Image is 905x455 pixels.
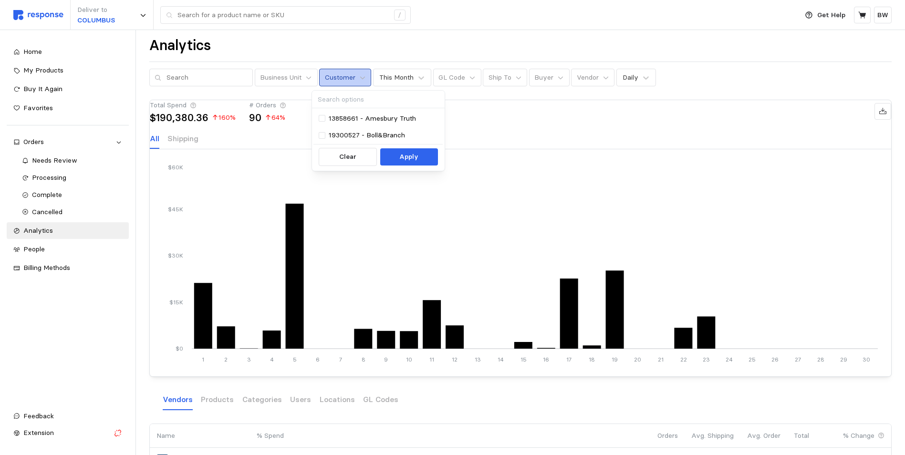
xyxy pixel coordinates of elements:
tspan: 30 [863,356,870,363]
tspan: 4 [270,356,273,363]
p: Buyer [534,72,553,83]
span: Complete [32,190,62,199]
span: Favorites [23,103,53,112]
p: Users [290,393,311,405]
tspan: 12 [452,356,458,363]
p: Vendors [163,393,193,405]
input: Search for a product name or SKU [177,7,389,24]
p: Locations [320,393,355,405]
button: Get Help [800,6,851,24]
tspan: 22 [680,356,687,363]
p: Total [794,431,830,441]
p: Products [201,393,234,405]
p: $190,380.36 [150,113,208,123]
button: Ship To [483,69,527,87]
span: Buy It Again [23,84,62,93]
tspan: 11 [429,356,434,363]
div: Orders [23,137,112,147]
tspan: 19 [612,356,618,363]
a: Needs Review [15,152,129,169]
p: Categories [242,393,282,405]
div: Daily [623,72,638,83]
p: Vendor [577,72,599,83]
button: Customer [319,69,371,87]
button: Clear [319,148,377,166]
tspan: $0 [176,345,183,352]
p: Customer [325,72,355,83]
p: 19300527 - Boll&Branch [329,130,405,141]
p: % Change [843,431,874,441]
button: GL Code [433,69,481,87]
tspan: 18 [589,356,595,363]
a: My Products [7,62,129,79]
p: Orders [657,431,678,441]
button: Apply [380,148,438,165]
h1: Analytics [149,36,211,55]
span: Needs Review [32,156,77,165]
tspan: 15 [520,356,526,363]
button: BW [874,7,892,23]
tspan: 23 [703,356,710,363]
p: BW [877,10,888,21]
tspan: 1 [202,356,204,363]
tspan: $30K [168,252,183,259]
p: GL Codes [363,393,398,405]
tspan: $15K [169,299,183,306]
p: 160 % [212,113,236,123]
a: Processing [15,169,129,186]
button: Feedback [7,408,129,425]
tspan: 16 [543,356,549,363]
input: Search [166,69,248,86]
p: 64 % [265,113,285,123]
span: Processing [32,173,66,182]
tspan: 13 [474,356,480,363]
tspan: 27 [794,356,801,363]
p: Ship To [489,72,511,83]
p: Avg. Shipping [691,431,734,441]
span: Home [23,47,42,56]
button: Vendor [571,69,614,87]
tspan: 21 [657,356,663,363]
a: Analytics [7,222,129,239]
a: Complete [15,186,129,204]
tspan: 10 [406,356,412,363]
p: Deliver to [77,5,115,15]
p: COLUMBUS [77,15,115,26]
tspan: 3 [247,356,250,363]
tspan: 6 [315,356,319,363]
tspan: 9 [384,356,388,363]
tspan: 25 [748,356,755,363]
tspan: $45K [168,206,183,213]
p: Apply [399,152,418,162]
tspan: 2 [224,356,228,363]
tspan: 29 [840,356,847,363]
span: Cancelled [32,207,62,216]
tspan: 8 [361,356,365,363]
span: Feedback [23,412,54,420]
p: Name [156,431,243,441]
button: Extension [7,424,129,442]
div: This Month [379,72,414,83]
a: Favorites [7,100,129,117]
span: Analytics [23,226,53,235]
a: People [7,241,129,258]
span: My Products [23,66,63,74]
p: Clear [339,152,356,162]
tspan: 17 [566,356,572,363]
p: GL Code [438,72,465,83]
p: 13858661 - Amesbury Truth [329,114,416,124]
tspan: 24 [725,356,732,363]
div: / [394,10,406,21]
input: Search options [312,91,445,108]
div: Total Spend [150,100,236,111]
a: Cancelled [15,204,129,221]
tspan: 14 [497,356,503,363]
a: Buy It Again [7,81,129,98]
p: Shipping [167,133,198,145]
p: 90 [249,113,261,123]
p: Avg. Order [747,431,780,441]
span: People [23,245,45,253]
tspan: 28 [817,356,824,363]
a: Orders [7,134,129,151]
button: Business Unit [255,69,318,87]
